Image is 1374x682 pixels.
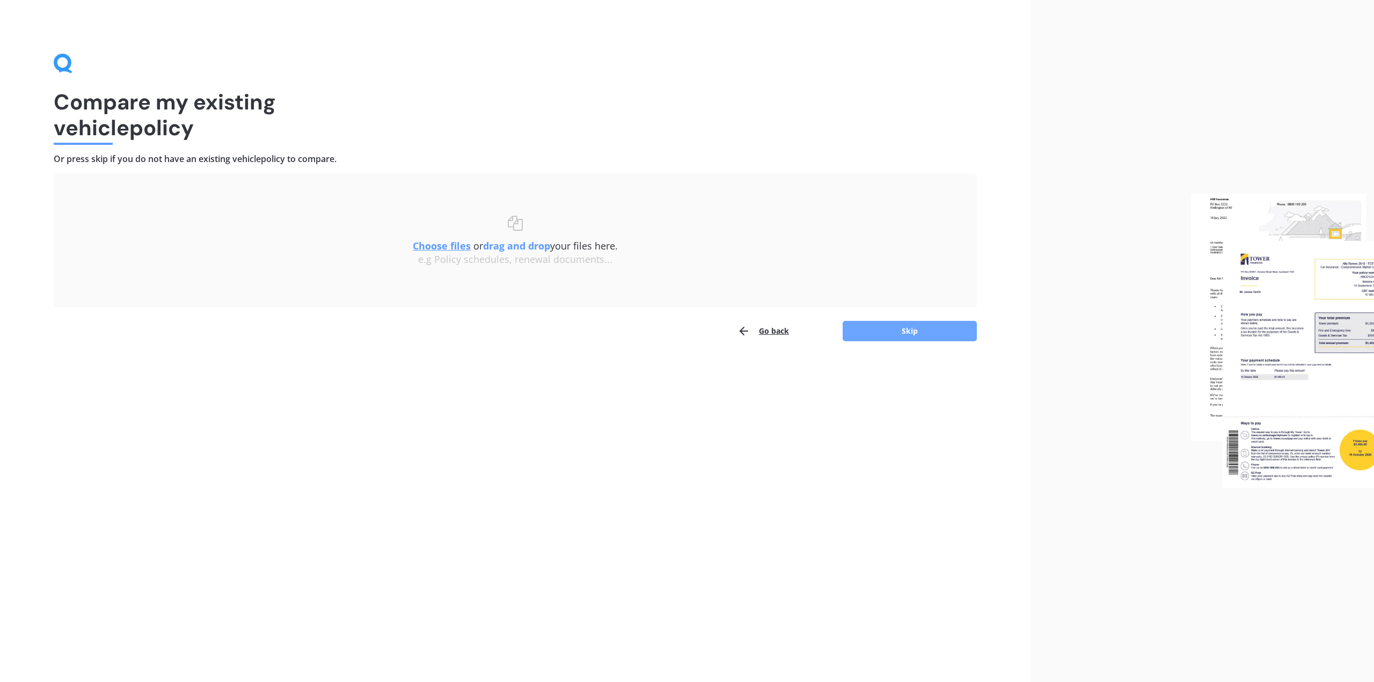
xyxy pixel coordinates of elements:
img: files.webp [1191,194,1374,489]
h1: Compare my existing vehicle policy [54,89,977,141]
button: Skip [843,321,977,341]
h4: Or press skip if you do not have an existing vehicle policy to compare. [54,153,977,165]
span: or your files here. [413,239,618,252]
b: drag and drop [483,239,550,252]
div: e.g Policy schedules, renewal documents... [75,254,955,266]
u: Choose files [413,239,471,252]
button: Go back [737,320,789,342]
